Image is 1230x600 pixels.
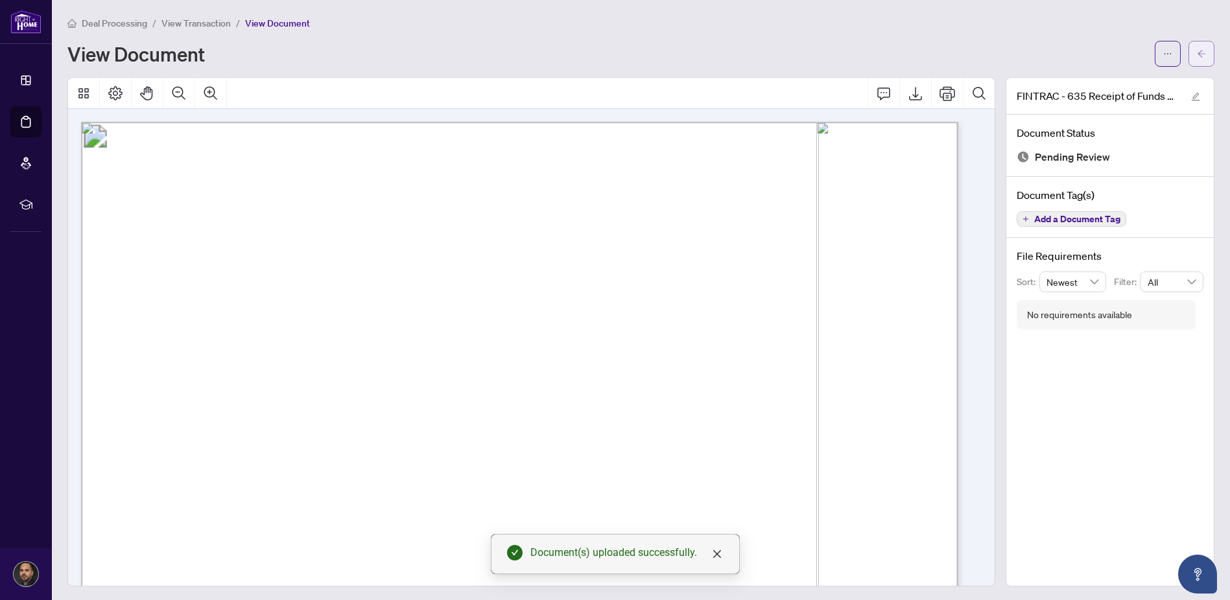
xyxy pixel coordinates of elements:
button: Open asap [1178,555,1217,594]
img: logo [10,10,41,34]
h4: Document Tag(s) [1017,187,1203,203]
span: Pending Review [1035,148,1110,166]
span: Newest [1047,272,1099,292]
span: Deal Processing [82,17,147,29]
li: / [236,16,240,30]
span: ellipsis [1163,49,1172,58]
span: check-circle [507,545,523,560]
span: close [712,549,722,559]
h1: View Document [67,43,205,64]
h4: Document Status [1017,125,1203,141]
button: Add a Document Tag [1017,211,1126,227]
span: home [67,19,77,28]
span: plus [1023,216,1029,222]
div: No requirements available [1027,308,1132,322]
div: Document(s) uploaded successfully. [530,545,724,560]
span: Add a Document Tag [1034,214,1120,224]
span: View Document [245,17,310,29]
span: edit [1191,92,1200,101]
a: Close [710,547,724,561]
span: All [1148,272,1196,292]
img: Profile Icon [14,562,38,586]
span: arrow-left [1197,49,1206,58]
li: / [152,16,156,30]
span: FINTRAC - 635 Receipt of Funds Record - PropTx-OREA_[DATE] 19_04_10.pdf [1017,88,1179,104]
span: View Transaction [161,17,231,29]
h4: File Requirements [1017,248,1203,264]
p: Sort: [1017,275,1039,289]
p: Filter: [1114,275,1140,289]
img: Document Status [1017,150,1030,163]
